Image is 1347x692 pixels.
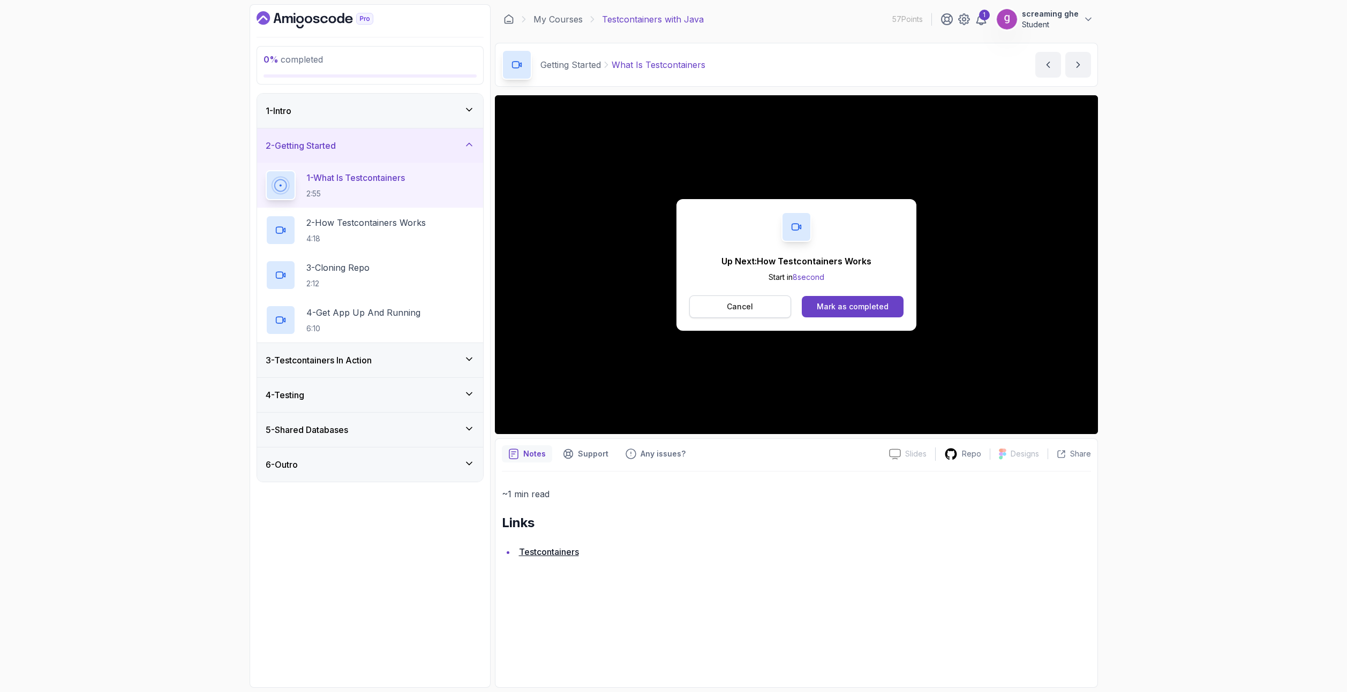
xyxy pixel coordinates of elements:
h3: 4 - Testing [266,389,304,401]
p: Up Next: How Testcontainers Works [721,255,871,268]
p: Start in [721,272,871,283]
h3: 1 - Intro [266,104,291,117]
span: completed [264,54,323,65]
button: 6-Outro [257,447,483,482]
p: 2 - How Testcontainers Works [306,216,426,229]
p: 6:10 [306,323,420,334]
iframe: 1 - What is Testcontainers [495,95,1098,434]
p: Getting Started [540,58,601,71]
p: Any issues? [641,448,686,459]
p: Cancel [727,301,753,312]
button: Feedback button [619,445,692,462]
div: Mark as completed [817,301,889,312]
p: Testcontainers with Java [602,13,704,26]
button: next content [1065,52,1091,78]
h3: 6 - Outro [266,458,298,471]
img: user profile image [997,9,1017,29]
p: 57 Points [892,14,923,25]
button: notes button [502,445,552,462]
p: Support [578,448,608,459]
p: screaming ghe [1022,9,1079,19]
p: 3 - Cloning Repo [306,261,370,274]
button: 5-Shared Databases [257,413,483,447]
p: 2:55 [306,188,405,199]
button: 2-Getting Started [257,128,483,163]
h3: 2 - Getting Started [266,139,336,152]
a: Repo [936,447,990,461]
button: 4-Testing [257,378,483,412]
a: Testcontainers [519,546,579,557]
span: 8 second [793,272,824,282]
a: Dashboard [257,11,398,28]
button: Cancel [689,295,792,318]
p: Student [1022,19,1079,30]
p: 4:18 [306,233,426,244]
p: 1 - What Is Testcontainers [306,171,405,184]
button: 3-Cloning Repo2:12 [266,260,475,290]
p: 2:12 [306,278,370,289]
button: Support button [556,445,615,462]
button: 4-Get App Up And Running6:10 [266,305,475,335]
h3: 5 - Shared Databases [266,423,348,436]
h2: Links [502,514,1091,531]
button: user profile imagescreaming gheStudent [996,9,1094,30]
a: My Courses [533,13,583,26]
a: Dashboard [503,14,514,25]
p: 4 - Get App Up And Running [306,306,420,319]
button: 2-How Testcontainers Works4:18 [266,215,475,245]
p: Repo [962,448,981,459]
button: 3-Testcontainers In Action [257,343,483,377]
button: previous content [1035,52,1061,78]
a: 1 [975,13,988,26]
p: ~1 min read [502,486,1091,501]
p: What Is Testcontainers [612,58,705,71]
span: 0 % [264,54,279,65]
button: 1-Intro [257,94,483,128]
button: Share [1048,448,1091,459]
p: Notes [523,448,546,459]
p: Share [1070,448,1091,459]
button: 1-What Is Testcontainers2:55 [266,170,475,200]
button: Mark as completed [802,296,903,317]
p: Slides [905,448,927,459]
p: Designs [1011,448,1039,459]
div: 1 [979,10,990,20]
h3: 3 - Testcontainers In Action [266,354,372,367]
